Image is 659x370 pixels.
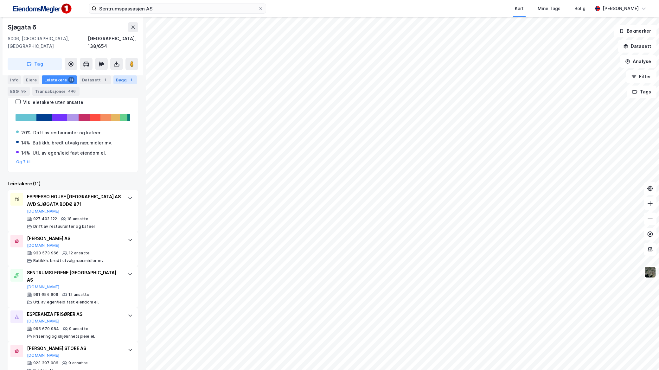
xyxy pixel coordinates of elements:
[603,5,639,12] div: [PERSON_NAME]
[21,129,31,137] div: 20%
[627,340,659,370] div: Kontrollprogram for chat
[33,292,58,297] div: 991 654 909
[33,300,99,305] div: Utl. av egen/leid fast eiendom el.
[21,139,30,147] div: 14%
[8,22,38,32] div: Sjøgata 6
[627,86,656,98] button: Tags
[33,224,95,229] div: Drift av restauranter og kafeer
[10,2,74,16] img: F4PB6Px+NJ5v8B7XTbfpPpyloAAAAASUVORK5CYII=
[33,149,106,157] div: Utl. av egen/leid fast eiendom el.
[8,75,21,84] div: Info
[128,77,134,83] div: 1
[27,310,121,318] div: ESPERANZA FRISØRER AS
[8,87,30,96] div: ESG
[16,159,31,164] button: Og 7 til
[32,87,80,96] div: Transaksjoner
[69,251,90,256] div: 12 ansatte
[33,139,112,147] div: Butikkh. bredt utvalg nær.midler mv.
[33,334,95,339] div: Frisering og skjønnhetspleie el.
[27,269,121,284] div: SENTRUMSLEGENE [GEOGRAPHIC_DATA] AS
[614,25,656,37] button: Bokmerker
[23,99,83,106] div: Vis leietakere uten ansatte
[33,216,57,221] div: 927 402 122
[33,326,59,331] div: 995 670 984
[23,75,39,84] div: Eiere
[68,360,88,366] div: 9 ansatte
[69,326,88,331] div: 9 ansatte
[33,360,58,366] div: 923 397 086
[27,209,60,214] button: [DOMAIN_NAME]
[27,319,60,324] button: [DOMAIN_NAME]
[20,88,27,94] div: 95
[33,251,59,256] div: 933 573 966
[27,353,60,358] button: [DOMAIN_NAME]
[67,88,77,94] div: 446
[620,55,656,68] button: Analyse
[627,340,659,370] iframe: Chat Widget
[68,77,74,83] div: 11
[113,75,137,84] div: Bygg
[27,243,60,248] button: [DOMAIN_NAME]
[27,193,121,208] div: ESPRESSO HOUSE [GEOGRAPHIC_DATA] AS AVD SJØGATA BODØ 871
[88,35,138,50] div: [GEOGRAPHIC_DATA], 138/654
[27,345,121,352] div: [PERSON_NAME] STORE AS
[574,5,585,12] div: Bolig
[626,70,656,83] button: Filter
[8,35,88,50] div: 8006, [GEOGRAPHIC_DATA], [GEOGRAPHIC_DATA]
[618,40,656,53] button: Datasett
[80,75,111,84] div: Datasett
[644,266,656,278] img: 9k=
[27,235,121,242] div: [PERSON_NAME] AS
[21,149,30,157] div: 14%
[68,292,89,297] div: 12 ansatte
[97,4,258,13] input: Søk på adresse, matrikkel, gårdeiere, leietakere eller personer
[33,258,105,263] div: Butikkh. bredt utvalg nær.midler mv.
[515,5,524,12] div: Kart
[538,5,560,12] div: Mine Tags
[67,216,88,221] div: 18 ansatte
[102,77,108,83] div: 1
[8,58,62,70] button: Tag
[8,180,138,188] div: Leietakere (11)
[27,284,60,290] button: [DOMAIN_NAME]
[33,129,100,137] div: Drift av restauranter og kafeer
[42,75,77,84] div: Leietakere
